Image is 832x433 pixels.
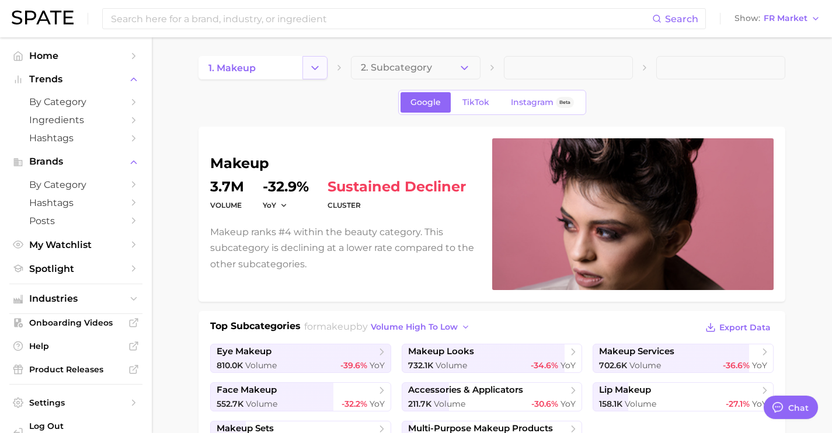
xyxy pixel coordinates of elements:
span: Google [410,97,441,107]
span: Industries [29,294,123,304]
a: Help [9,337,142,355]
span: by Category [29,96,123,107]
span: YoY [370,360,385,371]
a: Posts [9,212,142,230]
span: Search [665,13,698,25]
span: -36.6% [723,360,750,371]
span: Volume [246,399,277,409]
span: face makeup [217,385,277,396]
span: YoY [263,200,276,210]
button: Export Data [702,319,774,336]
a: Home [9,47,142,65]
span: YoY [561,399,576,409]
a: Hashtags [9,194,142,212]
span: Hashtags [29,197,123,208]
a: 1. makeup [199,56,302,79]
a: makeup services702.6k Volume-36.6% YoY [593,344,774,373]
span: by Category [29,179,123,190]
span: makeup [316,321,356,332]
p: Makeup ranks #4 within the beauty category. This subcategory is declining at a lower rate compare... [210,224,478,272]
span: YoY [561,360,576,371]
a: Onboarding Videos [9,314,142,331]
span: TikTok [462,97,489,107]
span: -34.6% [531,360,558,371]
dt: cluster [328,198,466,212]
span: 211.7k [408,399,431,409]
span: YoY [752,399,767,409]
span: Volume [625,399,656,409]
span: 1. makeup [208,62,256,74]
a: Google [401,92,451,113]
span: Posts [29,215,123,226]
span: Home [29,50,123,61]
span: -32.2% [342,399,367,409]
span: Trends [29,74,123,85]
span: Beta [559,97,570,107]
button: ShowFR Market [732,11,823,26]
a: eye makeup810.0k Volume-39.6% YoY [210,344,391,373]
a: Spotlight [9,260,142,278]
span: 732.1k [408,360,433,371]
span: -27.1% [726,399,750,409]
dt: volume [210,198,244,212]
span: Onboarding Videos [29,317,123,328]
span: makeup services [599,346,674,357]
dd: -32.9% [263,180,309,194]
span: 702.6k [599,360,627,371]
a: Product Releases [9,361,142,378]
button: Trends [9,71,142,88]
span: lip makeup [599,385,651,396]
a: by Category [9,93,142,111]
span: sustained decliner [328,180,466,194]
span: 810.0k [217,360,243,371]
button: Industries [9,290,142,308]
span: Instagram [511,97,553,107]
h1: Top Subcategories [210,319,301,337]
span: 2. Subcategory [361,62,432,73]
span: FR Market [764,15,807,22]
span: Brands [29,156,123,167]
button: volume high to low [368,319,474,335]
span: Settings [29,397,123,408]
span: accessories & applicators [408,385,523,396]
h1: makeup [210,156,478,170]
a: Ingredients [9,111,142,129]
a: My Watchlist [9,236,142,254]
span: Help [29,341,123,351]
span: 552.7k [217,399,243,409]
button: Brands [9,153,142,170]
a: InstagramBeta [501,92,584,113]
span: for by [304,321,474,332]
span: Ingredients [29,114,123,125]
span: -39.6% [340,360,367,371]
a: TikTok [452,92,499,113]
span: Log Out [29,421,133,431]
dd: 3.7m [210,180,244,194]
span: Volume [434,399,465,409]
span: YoY [752,360,767,371]
a: makeup looks732.1k Volume-34.6% YoY [402,344,583,373]
button: Change Category [302,56,328,79]
input: Search here for a brand, industry, or ingredient [110,9,652,29]
span: Export Data [719,323,771,333]
a: by Category [9,176,142,194]
span: Volume [436,360,467,371]
span: My Watchlist [29,239,123,250]
img: SPATE [12,11,74,25]
a: Settings [9,394,142,411]
span: Spotlight [29,263,123,274]
span: Hashtags [29,132,123,144]
span: YoY [370,399,385,409]
span: volume high to low [371,322,458,332]
a: Hashtags [9,129,142,147]
a: lip makeup158.1k Volume-27.1% YoY [593,382,774,411]
button: 2. Subcategory [351,56,480,79]
span: Volume [629,360,661,371]
span: Show [734,15,760,22]
span: makeup looks [408,346,474,357]
span: -30.6% [531,399,558,409]
span: Product Releases [29,364,123,375]
span: eye makeup [217,346,271,357]
span: 158.1k [599,399,622,409]
a: accessories & applicators211.7k Volume-30.6% YoY [402,382,583,411]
